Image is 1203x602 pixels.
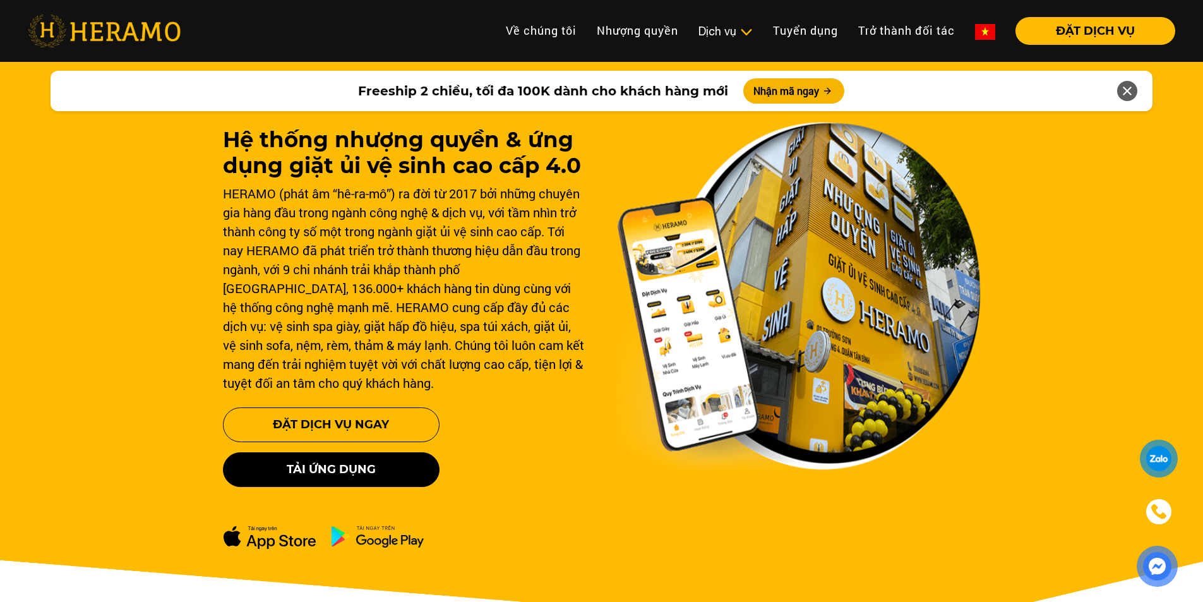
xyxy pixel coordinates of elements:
[223,184,587,392] div: HERAMO (phát âm “hê-ra-mô”) ra đời từ 2017 bởi những chuyên gia hàng đầu trong ngành công nghệ & ...
[617,122,981,471] img: banner
[743,78,844,104] button: Nhận mã ngay
[223,525,316,550] img: apple-dowload
[223,407,440,442] button: Đặt Dịch Vụ Ngay
[587,17,688,44] a: Nhượng quyền
[1015,17,1175,45] button: ĐẶT DỊCH VỤ
[223,452,440,487] button: Tải ứng dụng
[739,26,753,39] img: subToggleIcon
[331,525,424,548] img: ch-dowload
[1005,25,1175,37] a: ĐẶT DỊCH VỤ
[848,17,965,44] a: Trở thành đối tác
[1149,503,1168,521] img: phone-icon
[223,127,587,179] h1: Hệ thống nhượng quyền & ứng dụng giặt ủi vệ sinh cao cấp 4.0
[1142,495,1176,529] a: phone-icon
[698,23,753,40] div: Dịch vụ
[763,17,848,44] a: Tuyển dụng
[496,17,587,44] a: Về chúng tôi
[975,24,995,40] img: vn-flag.png
[358,81,728,100] span: Freeship 2 chiều, tối đa 100K dành cho khách hàng mới
[28,15,181,47] img: heramo-logo.png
